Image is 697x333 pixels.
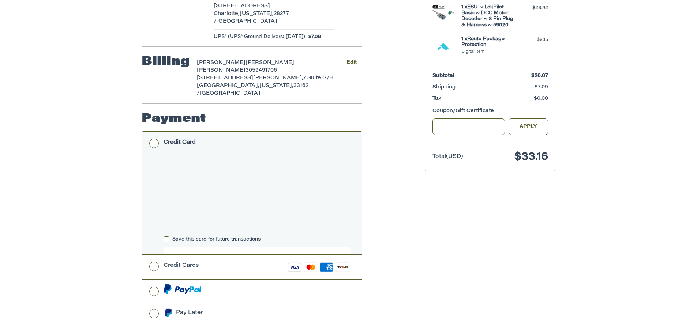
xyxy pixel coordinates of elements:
[519,4,548,12] div: $23.92
[514,152,548,163] span: $33.16
[461,49,517,55] li: Digital Item
[246,68,277,73] span: 3059491706
[432,73,454,79] span: Subtotal
[432,85,456,90] span: Shipping
[461,4,517,28] h4: 1 x ESU ~ LokPilot Basic ~ DCC Motor Decoder ~ 8 Pin Plug & Harness ~ 59020
[176,307,312,319] div: Pay Later
[197,60,246,65] span: [PERSON_NAME]
[197,83,259,88] span: [GEOGRAPHIC_DATA],
[461,36,517,48] h4: 1 x Route Package Protection
[162,155,353,234] iframe: Secure payment input frame
[246,60,294,65] span: [PERSON_NAME]
[509,118,548,135] button: Apply
[216,19,277,24] span: [GEOGRAPHIC_DATA]
[164,260,199,272] div: Credit Cards
[197,83,308,96] span: 33162 /
[197,68,246,73] span: [PERSON_NAME]
[164,136,196,148] div: Credit Card
[432,107,548,115] div: Coupon/Gift Certificate
[214,33,305,41] span: UPS® (UPS® Ground Delivers: [DATE])
[164,284,202,294] img: PayPal icon
[214,11,240,16] span: Charlotte,
[519,36,548,43] div: $2.15
[164,236,351,242] label: Save this card for future transactions
[142,54,190,69] h2: Billing
[432,118,505,135] input: Gift Certificate or Coupon Code
[214,4,270,9] span: [STREET_ADDRESS]
[432,96,441,101] span: Tax
[199,91,261,96] span: [GEOGRAPHIC_DATA]
[240,11,274,16] span: [US_STATE],
[531,73,548,79] span: $26.07
[341,57,362,68] button: Edit
[535,85,548,90] span: $7.09
[534,96,548,101] span: $0.00
[164,319,313,326] iframe: PayPal Message 1
[432,154,463,159] span: Total (USD)
[164,308,173,317] img: Pay Later icon
[142,111,206,126] h2: Payment
[303,76,334,81] span: / Suite G/H
[197,76,303,81] span: [STREET_ADDRESS][PERSON_NAME],
[305,33,321,41] span: $7.09
[259,83,293,88] span: [US_STATE],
